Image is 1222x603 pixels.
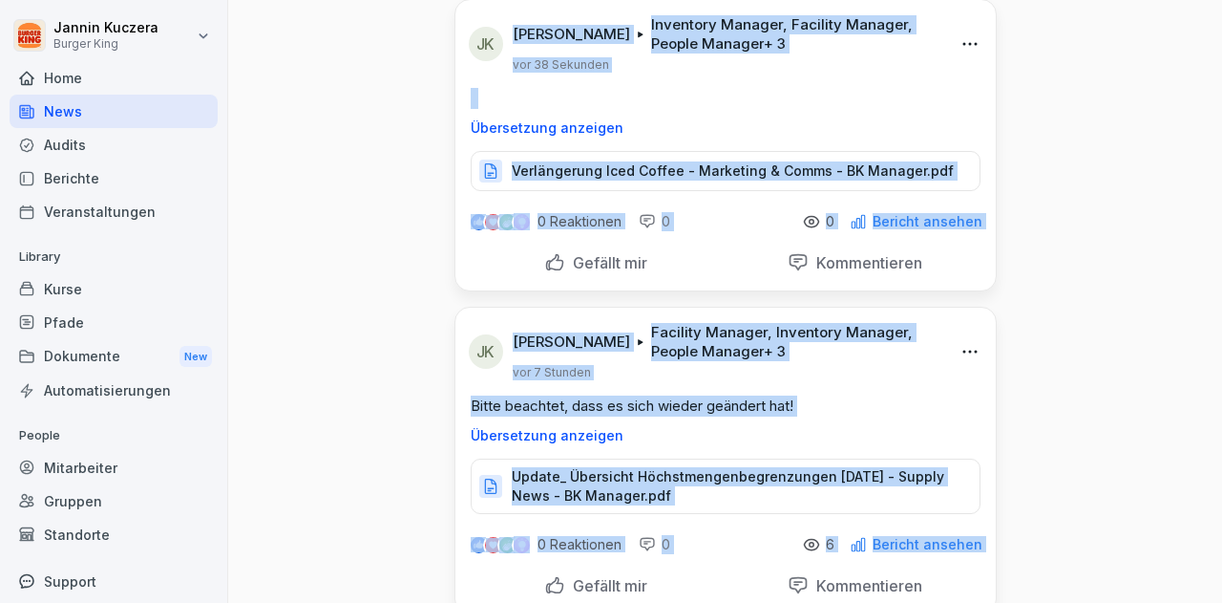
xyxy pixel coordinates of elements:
[873,537,982,552] p: Bericht ansehen
[10,306,218,339] a: Pfade
[10,61,218,95] a: Home
[513,333,630,352] p: [PERSON_NAME]
[651,323,938,361] p: Facility Manager, Inventory Manager, People Manager + 3
[471,214,486,229] img: like
[10,374,218,407] a: Automatisierungen
[651,15,938,54] p: Inventory Manager, Facility Manager, People Manager + 3
[10,339,218,375] div: Dokumente
[53,20,158,36] p: Jannin Kuczera
[499,537,516,553] img: celebrate
[537,537,622,552] p: 0 Reaktionen
[514,213,530,230] img: inspiring
[469,27,503,61] div: JK
[10,485,218,518] a: Gruppen
[513,57,609,73] p: vor 38 Sekunden
[10,95,218,128] a: News
[10,272,218,306] a: Kurse
[179,346,212,368] div: New
[471,120,980,136] p: Übersetzung anzeigen
[809,253,922,272] p: Kommentieren
[639,535,670,554] div: 0
[10,128,218,162] a: Audits
[10,195,218,228] a: Veranstaltungen
[512,162,954,181] p: Verlängerung Iced Coffee - Marketing & Comms - BK Manager.pdf
[10,162,218,195] a: Berichte
[10,451,218,485] a: Mitarbeiter
[514,536,530,553] img: inspiring
[471,483,980,502] a: Update_ Übersicht Höchstmengenbegrenzungen [DATE] - Supply News - BK Manager.pdf
[499,214,516,230] img: celebrate
[471,537,486,552] img: like
[537,214,622,229] p: 0 Reaktionen
[826,537,834,552] p: 6
[486,215,500,229] img: love
[53,37,158,51] p: Burger King
[486,538,500,552] img: love
[565,576,647,595] p: Gefällt mir
[809,576,922,595] p: Kommentieren
[513,25,630,44] p: [PERSON_NAME]
[826,214,834,229] p: 0
[512,467,960,506] p: Update_ Übersicht Höchstmengenbegrenzungen [DATE] - Supply News - BK Manager.pdf
[565,253,647,272] p: Gefällt mir
[471,428,980,443] p: Übersetzung anzeigen
[10,242,218,272] p: Library
[10,565,218,598] div: Support
[469,334,503,369] div: JK
[513,365,591,380] p: vor 7 Stunden
[873,214,982,229] p: Bericht ansehen
[10,420,218,451] p: People
[639,212,670,231] div: 0
[10,518,218,551] a: Standorte
[471,167,980,186] a: Verlängerung Iced Coffee - Marketing & Comms - BK Manager.pdf
[471,396,980,417] p: Bitte beachtet, dass es sich wieder geändert hat!
[10,339,218,375] a: DokumenteNew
